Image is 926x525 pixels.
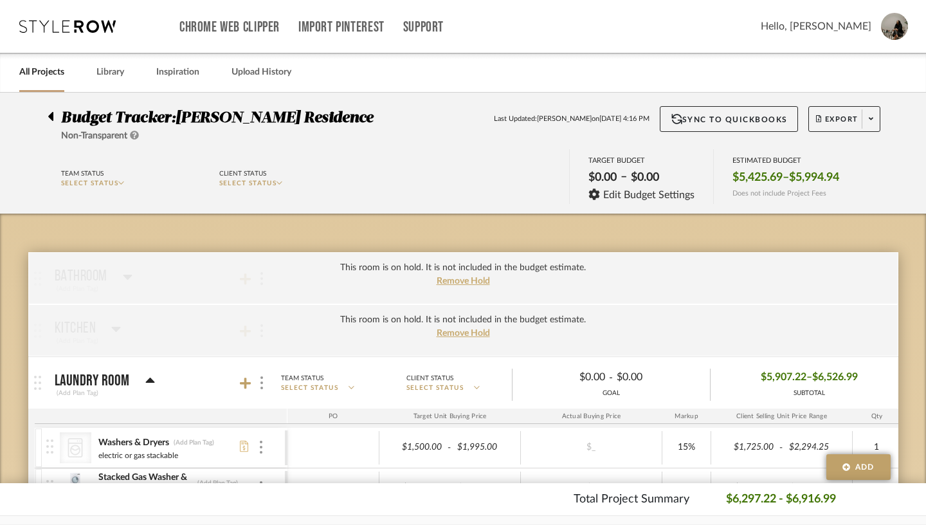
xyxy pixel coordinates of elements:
[61,180,119,187] span: SELECT STATUS
[46,480,53,494] img: vertical-grip.svg
[46,439,53,454] img: vertical-grip.svg
[715,479,778,497] div: $1,839.99
[857,438,897,457] div: 1
[585,167,621,189] div: $0.00
[726,491,836,508] p: $6,297.22 - $6,916.99
[603,189,694,201] span: Edit Budget Settings
[406,383,464,393] span: SELECT STATUS
[281,383,339,393] span: SELECT STATUS
[732,156,839,165] div: ESTIMATED BUDGET
[761,389,858,398] div: SUBTOTAL
[219,180,277,187] span: SELECT STATUS
[281,373,323,384] div: Team Status
[662,409,711,424] div: Markup
[61,131,127,140] span: Non-Transparent
[732,170,783,185] span: $5,425.69
[613,367,699,387] div: $0.00
[379,409,521,424] div: Target Unit Buying Price
[340,313,586,327] div: This room is on hold. It is not included in the budget estimate.
[197,479,239,488] div: (Add Plan Tag)
[446,482,453,495] span: -
[812,367,858,387] span: $6,526.99
[732,189,826,198] span: Does not include Project Fees
[446,441,453,454] span: -
[219,168,266,180] div: Client Status
[260,481,262,494] img: 3dots-v.svg
[855,461,875,473] span: Add
[437,277,490,286] span: Remove Hold
[287,409,379,424] div: PO
[98,472,194,495] div: Stacked Gas Washer & Dryer
[60,473,91,504] img: cef6d288-ed52-4bc9-940b-e5035a9d9dae_50x50.jpg
[588,156,694,165] div: TARGET BUDGET
[592,114,599,125] span: on
[179,22,280,33] a: Chrome Web Clipper
[28,357,898,409] mat-expansion-panel-header: Laundry Room(Add Plan Tag)Team StatusSELECT STATUSClient StatusSELECT STATUS$0.00-$0.00GOAL$5,907...
[853,409,902,424] div: Qty
[61,110,176,125] span: Budget Tracker:
[881,13,908,40] img: avatar
[715,438,778,457] div: $1,725.00
[383,479,446,497] div: $1,599.99
[176,110,373,125] span: [PERSON_NAME] Residence
[96,64,124,81] a: Library
[19,64,64,81] a: All Projects
[826,454,891,480] button: Add
[666,479,707,497] div: 15%
[232,64,291,81] a: Upload History
[156,64,199,81] a: Inspiration
[556,479,626,497] div: $_
[521,409,662,424] div: Actual Buying Price
[513,389,710,398] div: GOAL
[523,367,609,387] div: $0.00
[777,441,785,454] span: -
[453,479,516,497] div: $_
[298,22,385,33] a: Import Pinterest
[816,115,858,134] span: Export
[406,373,453,384] div: Client Status
[61,168,104,180] div: Team Status
[711,409,853,424] div: Client Selling Unit Price Range
[777,482,785,495] span: -
[574,491,689,508] p: Total Project Summary
[34,376,41,390] img: grip.svg
[556,438,626,457] div: $_
[173,438,215,447] div: (Add Plan Tag)
[537,114,592,125] span: [PERSON_NAME]
[621,170,627,189] span: –
[403,22,444,33] a: Support
[666,438,707,457] div: 15%
[383,438,446,457] div: $1,500.00
[761,367,806,387] span: $5,907.22
[260,441,262,454] img: 3dots-v.svg
[453,438,516,457] div: $1,995.00
[808,106,880,132] button: Export
[783,170,789,185] span: –
[340,261,586,275] div: This room is on hold. It is not included in the budget estimate.
[785,438,848,457] div: $2,294.25
[761,19,871,34] span: Hello, [PERSON_NAME]
[260,376,263,389] img: 3dots-v.svg
[660,106,798,132] button: Sync to QuickBooks
[494,114,537,125] span: Last Updated:
[609,370,613,385] span: -
[627,167,663,189] div: $0.00
[55,387,100,399] div: (Add Plan Tag)
[55,373,130,389] p: Laundry Room
[437,329,490,338] span: Remove Hold
[789,170,839,185] span: $5,994.94
[98,437,170,449] div: Washers & Dryers
[806,367,812,387] span: –
[98,449,179,462] div: electric or gas stackable
[599,114,649,125] span: [DATE] 4:16 PM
